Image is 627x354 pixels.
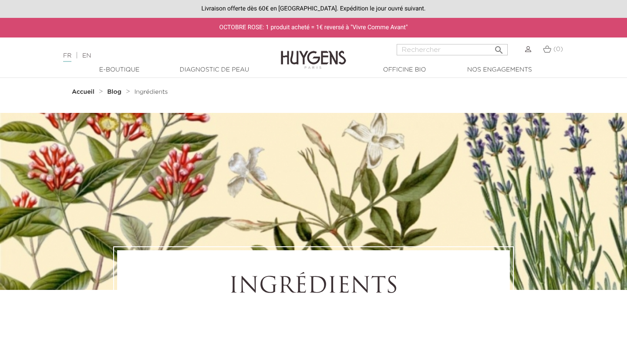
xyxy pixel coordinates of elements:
img: Huygens [281,37,346,70]
a: EN [82,53,91,59]
div: | [59,51,255,61]
strong: Accueil [72,89,94,95]
h1: Ingrédients [141,274,486,300]
a: Diagnostic de peau [171,65,258,75]
a: Nos engagements [456,65,543,75]
button:  [491,41,507,53]
a: E-Boutique [76,65,163,75]
a: Officine Bio [361,65,448,75]
input: Rechercher [397,44,508,55]
a: FR [63,53,71,62]
a: Accueil [72,88,96,95]
a: Ingrédients [134,88,168,95]
a: Blog [107,88,124,95]
strong: Blog [107,89,121,95]
span: (0) [553,46,563,52]
i:  [494,42,504,53]
span: Ingrédients [134,89,168,95]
